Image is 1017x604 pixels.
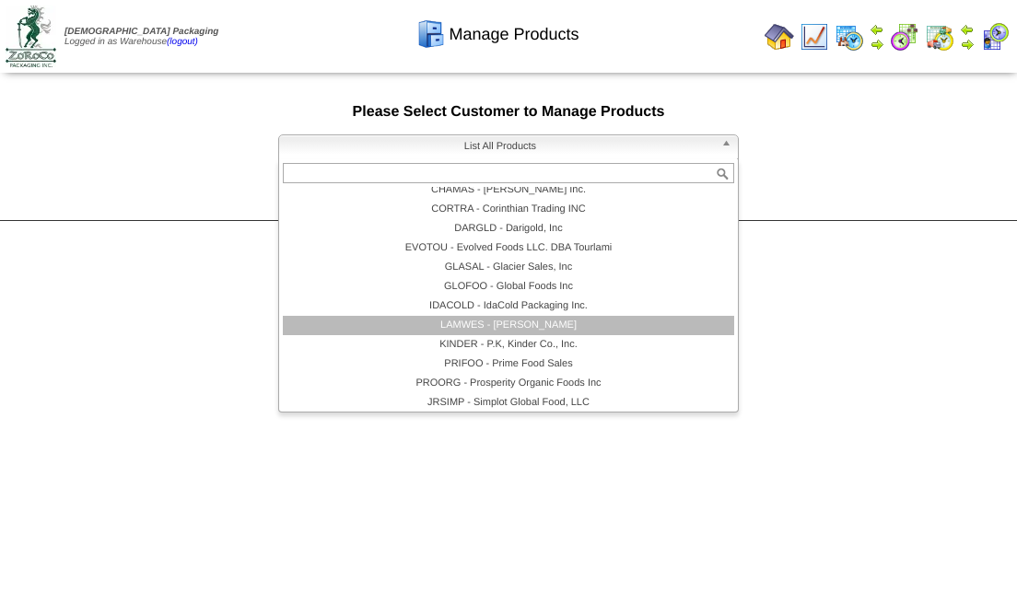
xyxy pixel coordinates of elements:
[6,6,56,67] img: zoroco-logo-small.webp
[283,277,734,296] li: GLOFOO - Global Foods Inc
[449,25,579,44] span: Manage Products
[283,335,734,354] li: KINDER - P.K, Kinder Co., Inc.
[870,22,884,37] img: arrowleft.gif
[283,258,734,277] li: GLASAL - Glacier Sales, Inc
[167,37,198,47] a: (logout)
[890,22,919,52] img: calendarblend.gif
[960,22,975,37] img: arrowleft.gif
[283,200,734,219] li: CORTRA - Corinthian Trading INC
[286,135,714,157] span: List All Products
[980,22,1010,52] img: calendarcustomer.gif
[835,22,864,52] img: calendarprod.gif
[283,219,734,238] li: DARGLD - Darigold, Inc
[800,22,829,52] img: line_graph.gif
[283,316,734,335] li: LAMWES - [PERSON_NAME]
[960,37,975,52] img: arrowright.gif
[925,22,954,52] img: calendarinout.gif
[283,354,734,374] li: PRIFOO - Prime Food Sales
[283,296,734,316] li: IDACOLD - IdaCold Packaging Inc.
[283,180,734,200] li: CHAMAS - [PERSON_NAME] Inc.
[283,238,734,258] li: EVOTOU - Evolved Foods LLC. DBA Tourlami
[283,374,734,393] li: PROORG - Prosperity Organic Foods Inc
[353,104,665,120] span: Please Select Customer to Manage Products
[416,19,446,49] img: cabinet.gif
[870,37,884,52] img: arrowright.gif
[283,393,734,412] li: JRSIMP - Simplot Global Food, LLC
[64,27,218,37] span: [DEMOGRAPHIC_DATA] Packaging
[64,27,218,47] span: Logged in as Warehouse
